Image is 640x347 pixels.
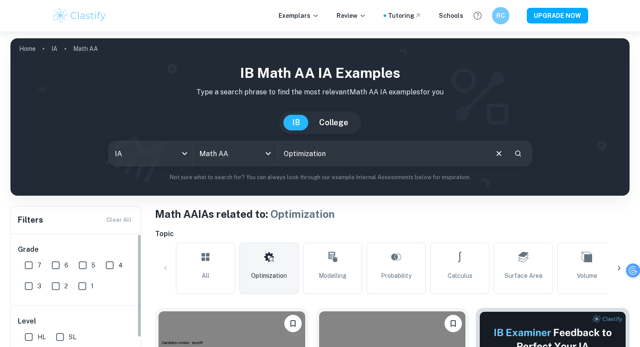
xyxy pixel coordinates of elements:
a: Tutoring [388,11,421,20]
a: IA [51,43,57,55]
h6: Level [18,316,135,327]
button: College [310,115,357,130]
button: RC [492,7,509,24]
a: Home [19,43,36,55]
input: E.g. modelling a logo, player arrangements, shape of an egg... [278,141,487,166]
span: Modelling [319,271,347,280]
button: Clear [491,145,507,162]
button: UPGRADE NOW [527,8,588,23]
span: HL [37,332,46,342]
span: Optimization [270,208,335,220]
span: 7 [37,260,41,270]
span: 3 [37,281,41,291]
span: All [202,271,209,280]
button: Bookmark [445,315,462,332]
img: Clastify logo [52,7,107,24]
button: Bookmark [284,315,302,332]
h6: Grade [18,244,135,255]
h1: IB Math AA IA examples [17,63,623,83]
p: Exemplars [279,11,319,20]
h6: Topic [155,229,630,239]
a: Schools [439,11,463,20]
button: IB [283,115,309,130]
button: Search [511,146,525,161]
div: IA [109,141,193,166]
img: profile cover [10,38,630,196]
h6: RC [496,11,506,20]
span: SL [69,332,76,342]
span: 4 [118,260,123,270]
button: Open [262,147,274,160]
p: Review [337,11,366,20]
button: Help and Feedback [470,8,485,23]
span: 2 [64,281,68,291]
h1: Math AA IAs related to: [155,206,630,222]
span: Volume [577,271,597,280]
span: 6 [64,260,68,270]
p: Type a search phrase to find the most relevant Math AA IA examples for you [17,87,623,97]
span: Calculus [448,271,472,280]
p: Not sure what to search for? You can always look through our example Internal Assessments below f... [17,173,623,182]
p: Math AA [73,44,98,53]
span: Optimization [251,271,287,280]
span: Probability [381,271,411,280]
h6: Filters [18,214,43,226]
span: 1 [91,281,94,291]
span: 5 [91,260,95,270]
span: Surface Area [505,271,542,280]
